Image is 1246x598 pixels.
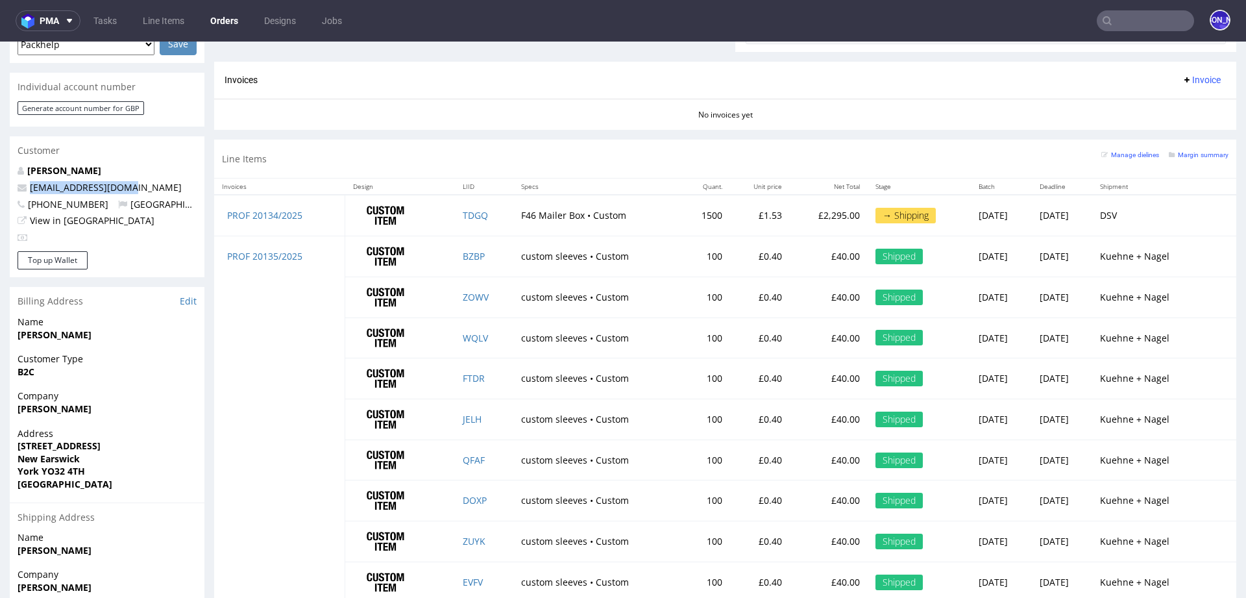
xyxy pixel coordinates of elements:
a: [PERSON_NAME] [27,123,101,135]
td: 100 [681,357,730,398]
td: [DATE] [1032,439,1093,480]
td: 100 [681,520,730,561]
td: £0.40 [730,235,790,276]
span: Company [18,527,197,540]
a: Line Items [135,10,192,31]
p: £40.00 [798,493,860,506]
td: [DATE] [1032,317,1093,358]
strong: [PERSON_NAME] [18,540,92,552]
a: ZUYK [463,493,485,506]
p: £2,295.00 [798,168,860,181]
img: ico-item-custom-a8f9c3db6a5631ce2f509e228e8b95abde266dc4376634de7b166047de09ff05.png [353,403,418,435]
strong: [PERSON_NAME] [18,287,92,299]
td: [DATE] [1032,357,1093,398]
td: £1.53 [730,153,790,194]
td: [DATE] [1032,153,1093,194]
div: → Shipping [875,166,936,182]
div: No invoices yet [214,57,1236,79]
td: custom sleeves • Custom [513,480,681,521]
div: Shipped [875,329,923,345]
td: £0.40 [730,439,790,480]
div: Individual account number [10,31,204,60]
img: ico-item-custom-a8f9c3db6a5631ce2f509e228e8b95abde266dc4376634de7b166047de09ff05.png [353,525,418,557]
td: [DATE] [971,235,1032,276]
small: Margin summary [1169,110,1228,117]
button: Invoice [1177,31,1226,46]
td: custom sleeves • Custom [513,439,681,480]
p: £40.00 [798,412,860,425]
td: £0.40 [730,317,790,358]
th: Deadline [1032,137,1093,153]
strong: York YO32 4TH [18,423,85,436]
img: ico-item-custom-a8f9c3db6a5631ce2f509e228e8b95abde266dc4376634de7b166047de09ff05.png [353,362,418,394]
span: Customer Type [18,311,197,324]
td: 100 [681,276,730,317]
p: £40.00 [798,371,860,384]
a: Orders [202,10,246,31]
div: Billing Address [10,245,204,274]
td: 100 [681,317,730,358]
span: [PHONE_NUMBER] [18,156,108,169]
p: £40.00 [798,330,860,343]
span: pma [40,16,59,25]
img: ico-item-custom-a8f9c3db6a5631ce2f509e228e8b95abde266dc4376634de7b166047de09ff05.png [353,240,418,272]
img: logo [21,14,40,29]
td: [DATE] [971,480,1032,521]
span: Invoice [1182,33,1221,44]
td: [DATE] [971,195,1032,236]
td: Kuehne + Nagel [1092,276,1208,317]
button: Top up Wallet [18,210,88,228]
td: custom sleeves • Custom [513,357,681,398]
td: [DATE] [971,520,1032,561]
div: Shipped [875,288,923,304]
td: custom sleeves • Custom [513,398,681,439]
div: Shipped [875,533,923,549]
td: 100 [681,195,730,236]
td: Kuehne + Nagel [1092,398,1208,439]
td: [DATE] [971,276,1032,317]
td: £0.40 [730,276,790,317]
td: 100 [681,398,730,439]
td: custom sleeves • Custom [513,195,681,236]
td: 100 [681,480,730,521]
span: Company [18,348,197,361]
span: Invoices [225,33,258,44]
td: F46 Mailer Box • Custom [513,153,681,194]
td: [DATE] [1032,520,1093,561]
div: Shipped [875,370,923,386]
span: Name [18,490,197,503]
th: LIID [455,137,513,153]
a: PROF 20135/2025 [227,208,302,221]
td: [DATE] [971,398,1032,439]
th: Specs [513,137,681,153]
td: Kuehne + Nagel [1092,195,1208,236]
td: custom sleeves • Custom [513,235,681,276]
span: Address [18,386,197,399]
strong: [PERSON_NAME] [18,361,92,373]
a: Designs [256,10,304,31]
th: Net Total [790,137,868,153]
a: Edit [180,253,197,266]
a: DOXP [463,453,487,465]
div: Shipped [875,451,923,467]
strong: New Earswick [18,411,80,423]
img: ico-item-custom-a8f9c3db6a5631ce2f509e228e8b95abde266dc4376634de7b166047de09ff05.png [353,199,418,231]
td: custom sleeves • Custom [513,276,681,317]
th: Design [345,137,455,153]
strong: [STREET_ADDRESS] [18,398,101,410]
td: £0.40 [730,520,790,561]
th: Batch [971,137,1032,153]
span: [GEOGRAPHIC_DATA] [118,156,221,169]
td: £0.40 [730,398,790,439]
img: ico-item-custom-a8f9c3db6a5631ce2f509e228e8b95abde266dc4376634de7b166047de09ff05.png [353,443,418,475]
td: £0.40 [730,357,790,398]
td: Kuehne + Nagel [1092,439,1208,480]
td: 1500 [681,153,730,194]
a: EVFV [463,534,483,547]
td: Kuehne + Nagel [1092,520,1208,561]
a: [EMAIL_ADDRESS][DOMAIN_NAME] [30,140,182,152]
span: Name [18,274,197,287]
th: Stage [868,137,971,153]
img: ico-item-custom-a8f9c3db6a5631ce2f509e228e8b95abde266dc4376634de7b166047de09ff05.png [353,484,418,516]
strong: [PERSON_NAME] [18,503,92,515]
